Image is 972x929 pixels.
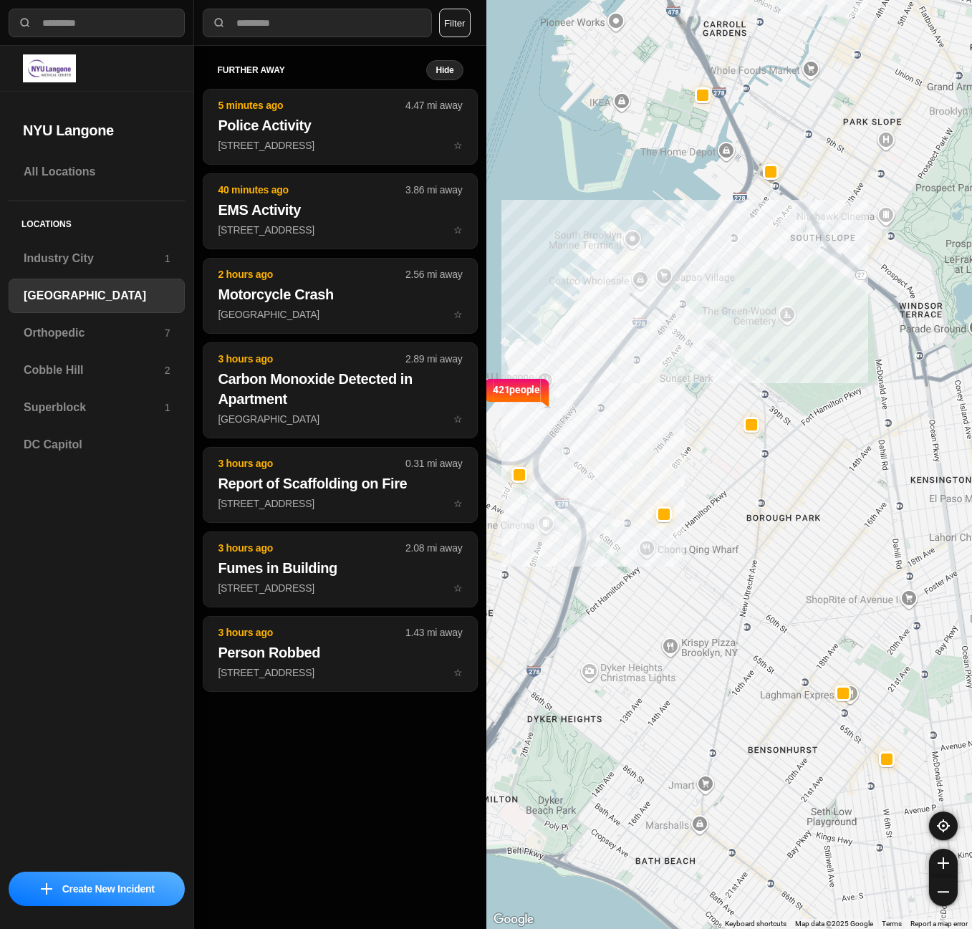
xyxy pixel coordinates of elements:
[218,138,462,153] p: [STREET_ADDRESS]
[203,308,477,320] a: 2 hours ago2.56 mi awayMotorcycle Crash[GEOGRAPHIC_DATA]star
[795,920,873,928] span: Map data ©2025 Google
[24,324,165,342] h3: Orthopedic
[490,910,537,929] a: Open this area in Google Maps (opens a new window)
[929,849,958,877] button: zoom-in
[9,872,185,906] button: iconCreate New Incident
[218,352,405,366] p: 3 hours ago
[218,223,462,237] p: [STREET_ADDRESS]
[203,223,477,236] a: 40 minutes ago3.86 mi awayEMS Activity[STREET_ADDRESS]star
[217,64,426,76] h5: further away
[426,60,463,80] button: Hide
[405,98,462,112] p: 4.47 mi away
[405,352,462,366] p: 2.89 mi away
[218,473,462,494] h2: Report of Scaffolding on Fire
[937,819,950,832] img: recenter
[9,155,185,189] a: All Locations
[453,309,463,320] span: star
[165,400,170,415] p: 1
[725,919,786,929] button: Keyboard shortcuts
[453,667,463,678] span: star
[405,541,462,555] p: 2.08 mi away
[453,140,463,151] span: star
[453,582,463,594] span: star
[24,399,165,416] h3: Superblock
[453,224,463,236] span: star
[218,625,405,640] p: 3 hours ago
[203,497,477,509] a: 3 hours ago0.31 mi awayReport of Scaffolding on Fire[STREET_ADDRESS]star
[218,665,462,680] p: [STREET_ADDRESS]
[62,882,155,896] p: Create New Incident
[490,910,537,929] img: Google
[540,376,551,408] img: notch
[405,625,462,640] p: 1.43 mi away
[24,163,170,180] h3: All Locations
[24,287,170,304] h3: [GEOGRAPHIC_DATA]
[203,447,477,523] button: 3 hours ago0.31 mi awayReport of Scaffolding on Fire[STREET_ADDRESS]star
[218,581,462,595] p: [STREET_ADDRESS]
[9,390,185,425] a: Superblock1
[218,267,405,281] p: 2 hours ago
[218,200,462,220] h2: EMS Activity
[9,241,185,276] a: Industry City1
[929,812,958,840] button: recenter
[218,558,462,578] h2: Fumes in Building
[405,183,462,197] p: 3.86 mi away
[218,456,405,471] p: 3 hours ago
[203,139,477,151] a: 5 minutes ago4.47 mi awayPolice Activity[STREET_ADDRESS]star
[41,883,52,895] img: icon
[9,316,185,350] a: Orthopedic7
[929,877,958,906] button: zoom-out
[9,201,185,241] h5: Locations
[218,284,462,304] h2: Motorcycle Crash
[218,642,462,663] h2: Person Robbed
[203,89,477,165] button: 5 minutes ago4.47 mi awayPolice Activity[STREET_ADDRESS]star
[453,498,463,509] span: star
[18,16,32,30] img: search
[203,582,477,594] a: 3 hours ago2.08 mi awayFumes in Building[STREET_ADDRESS]star
[218,98,405,112] p: 5 minutes ago
[218,183,405,197] p: 40 minutes ago
[405,456,462,471] p: 0.31 mi away
[212,16,226,30] img: search
[203,531,477,607] button: 3 hours ago2.08 mi awayFumes in Building[STREET_ADDRESS]star
[218,412,462,426] p: [GEOGRAPHIC_DATA]
[203,666,477,678] a: 3 hours ago1.43 mi awayPerson Robbed[STREET_ADDRESS]star
[218,369,462,409] h2: Carbon Monoxide Detected in Apartment
[24,436,170,453] h3: DC Capitol
[493,382,540,413] p: 421 people
[439,9,471,37] button: Filter
[938,886,949,897] img: zoom-out
[938,857,949,869] img: zoom-in
[482,376,493,408] img: notch
[165,326,170,340] p: 7
[218,541,405,555] p: 3 hours ago
[910,920,968,928] a: Report a map error
[405,267,462,281] p: 2.56 mi away
[218,496,462,511] p: [STREET_ADDRESS]
[9,428,185,462] a: DC Capitol
[23,120,170,140] h2: NYU Langone
[23,54,76,82] img: logo
[203,342,477,438] button: 3 hours ago2.89 mi awayCarbon Monoxide Detected in Apartment[GEOGRAPHIC_DATA]star
[24,250,165,267] h3: Industry City
[203,616,477,692] button: 3 hours ago1.43 mi awayPerson Robbed[STREET_ADDRESS]star
[165,251,170,266] p: 1
[24,362,165,379] h3: Cobble Hill
[203,173,477,249] button: 40 minutes ago3.86 mi awayEMS Activity[STREET_ADDRESS]star
[165,363,170,377] p: 2
[218,307,462,322] p: [GEOGRAPHIC_DATA]
[882,920,902,928] a: Terms
[9,279,185,313] a: [GEOGRAPHIC_DATA]
[203,258,477,334] button: 2 hours ago2.56 mi awayMotorcycle Crash[GEOGRAPHIC_DATA]star
[203,413,477,425] a: 3 hours ago2.89 mi awayCarbon Monoxide Detected in Apartment[GEOGRAPHIC_DATA]star
[218,115,462,135] h2: Police Activity
[436,64,453,76] small: Hide
[9,353,185,388] a: Cobble Hill2
[453,413,463,425] span: star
